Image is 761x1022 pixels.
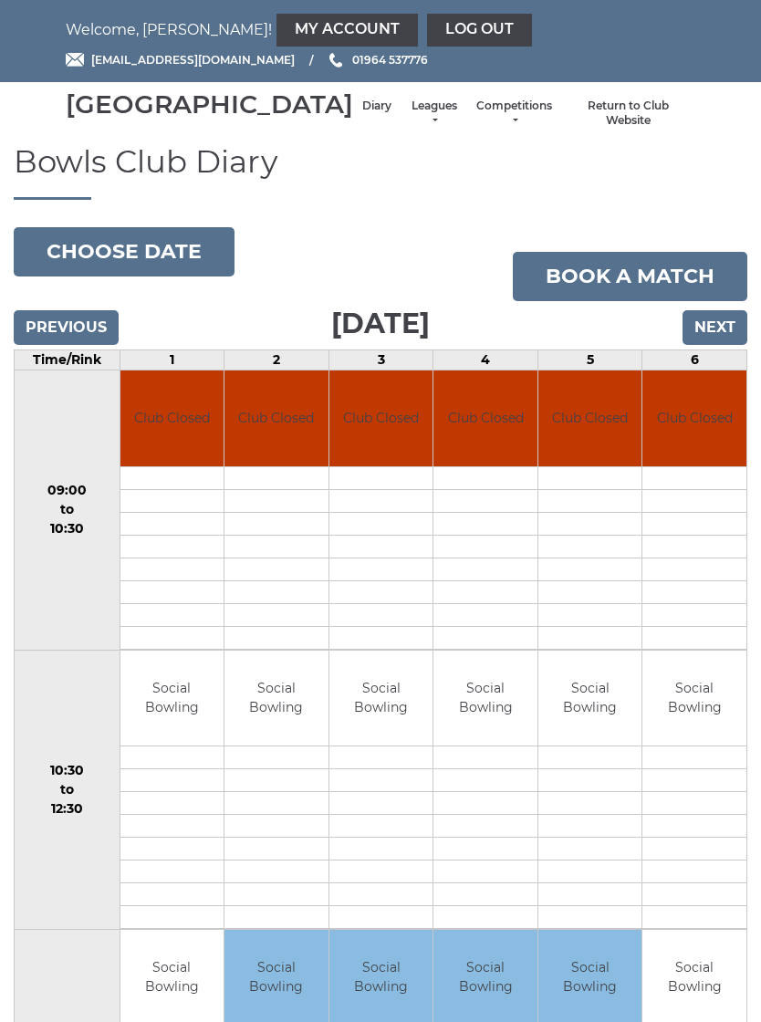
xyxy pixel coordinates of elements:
[224,350,329,370] td: 2
[642,651,746,746] td: Social Bowling
[537,350,642,370] td: 5
[329,370,433,466] td: Club Closed
[433,370,537,466] td: Club Closed
[66,53,84,67] img: Email
[570,99,686,129] a: Return to Club Website
[66,14,695,47] nav: Welcome, [PERSON_NAME]!
[327,51,428,68] a: Phone us 01964 537776
[120,370,224,466] td: Club Closed
[538,370,642,466] td: Club Closed
[15,350,120,370] td: Time/Rink
[476,99,552,129] a: Competitions
[642,370,746,466] td: Club Closed
[538,651,642,746] td: Social Bowling
[683,310,747,345] input: Next
[352,53,428,67] span: 01964 537776
[328,350,433,370] td: 3
[427,14,532,47] a: Log out
[642,350,747,370] td: 6
[66,51,295,68] a: Email [EMAIL_ADDRESS][DOMAIN_NAME]
[14,227,235,276] button: Choose date
[91,53,295,67] span: [EMAIL_ADDRESS][DOMAIN_NAME]
[66,90,353,119] div: [GEOGRAPHIC_DATA]
[224,370,328,466] td: Club Closed
[224,651,328,746] td: Social Bowling
[433,651,537,746] td: Social Bowling
[513,252,747,301] a: Book a match
[14,145,747,200] h1: Bowls Club Diary
[15,650,120,930] td: 10:30 to 12:30
[15,370,120,651] td: 09:00 to 10:30
[362,99,391,114] a: Diary
[329,53,342,68] img: Phone us
[14,310,119,345] input: Previous
[329,651,433,746] td: Social Bowling
[276,14,418,47] a: My Account
[120,350,224,370] td: 1
[433,350,538,370] td: 4
[120,651,224,746] td: Social Bowling
[410,99,458,129] a: Leagues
